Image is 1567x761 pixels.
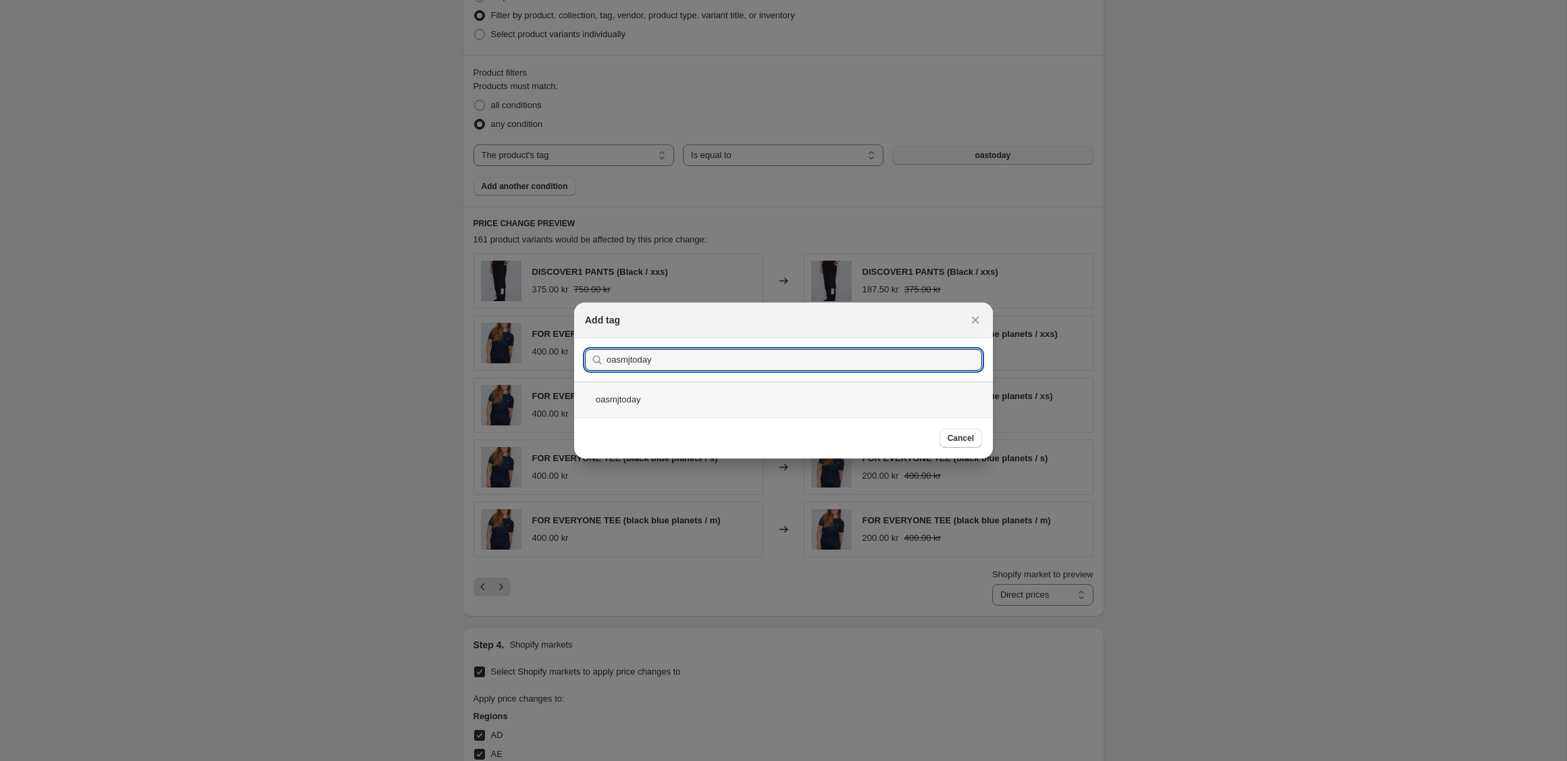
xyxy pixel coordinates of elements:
h2: Add tag [585,313,620,327]
div: oasmjtoday [574,382,993,417]
button: Close [966,311,985,330]
button: Cancel [940,429,982,448]
input: Search tags [607,349,982,371]
span: Cancel [948,433,974,444]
